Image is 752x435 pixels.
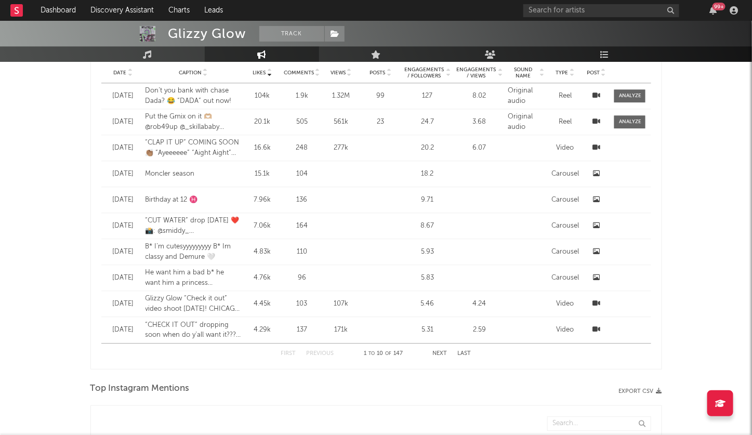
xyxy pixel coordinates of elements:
[619,388,662,394] button: Export CSV
[549,117,581,127] div: Reel
[107,143,140,153] div: [DATE]
[284,91,320,101] div: 1.9k
[549,195,581,205] div: Carousel
[549,325,581,335] div: Video
[456,67,496,79] span: Engagements / Views
[284,247,320,257] div: 110
[146,294,242,314] div: Glizzy Glow “Check it out” video shoot [DATE]! CHICAGO 📍 beat us there
[246,195,279,205] div: 7.96k
[259,26,324,42] button: Track
[549,221,581,231] div: Carousel
[146,320,242,340] div: “CHECK IT OUT” dropping soon when do y’all want it??? 12/?/23 🗣️‼️ SAY MY NAME AGAIN AND IM 🙊 YO BD!
[107,169,140,179] div: [DATE]
[404,325,451,335] div: 5.31
[246,299,279,309] div: 4.45k
[284,221,320,231] div: 164
[355,348,412,360] div: 1 10 147
[246,91,279,101] div: 104k
[456,117,503,127] div: 3.68
[404,247,451,257] div: 5.93
[508,86,544,106] div: Original audio
[549,91,581,101] div: Reel
[284,169,320,179] div: 104
[508,112,544,132] div: Original audio
[168,26,246,42] div: Glizzy Glow
[404,221,451,231] div: 8.67
[368,351,375,356] span: to
[107,299,140,309] div: [DATE]
[284,325,320,335] div: 137
[253,70,266,76] span: Likes
[146,216,242,236] div: “CUT WATER” drop [DATE] ❤️ 📸: @smiddy_ Hair: @shar_stylez Outfit: @breshab_
[362,91,399,101] div: 99
[107,117,140,127] div: [DATE]
[433,351,447,357] button: Next
[90,383,190,395] span: Top Instagram Mentions
[107,221,140,231] div: [DATE]
[107,91,140,101] div: [DATE]
[404,169,451,179] div: 18.2
[508,67,538,79] span: Sound Name
[146,242,242,262] div: B* I’m cutesyyyyyyyyy B* Im classy and Demure 🤍
[246,221,279,231] div: 7.06k
[458,351,471,357] button: Last
[404,117,451,127] div: 24.7
[281,351,296,357] button: First
[404,273,451,283] div: 5.83
[325,91,358,101] div: 1.32M
[284,299,320,309] div: 103
[362,117,399,127] div: 23
[385,351,391,356] span: of
[549,247,581,257] div: Carousel
[456,143,503,153] div: 6.07
[246,273,279,283] div: 4.76k
[404,195,451,205] div: 9.71
[325,299,358,309] div: 107k
[246,117,279,127] div: 20.1k
[246,325,279,335] div: 4.29k
[331,70,346,76] span: Views
[107,273,140,283] div: [DATE]
[114,70,127,76] span: Date
[456,299,503,309] div: 4.24
[549,273,581,283] div: Carousel
[146,195,242,205] div: Birthday at 12 ♓️
[146,169,242,179] div: Moncler season
[523,4,679,17] input: Search for artists
[246,169,279,179] div: 15.1k
[284,70,314,76] span: Comments
[456,91,503,101] div: 8.02
[146,138,242,158] div: “CLAP IT UP” COMING SOON 👏🏽 “Ayeeeeee” “Aight Aight” 🔥 Chicago shittttttt @prettyliyah_00 We will...
[556,70,568,76] span: Type
[713,3,725,10] div: 99 +
[325,117,358,127] div: 561k
[325,325,358,335] div: 171k
[404,143,451,153] div: 20.2
[456,325,503,335] div: 2.59
[284,143,320,153] div: 248
[325,143,358,153] div: 277k
[549,169,581,179] div: Carousel
[284,117,320,127] div: 505
[404,299,451,309] div: 5.46
[107,325,140,335] div: [DATE]
[107,247,140,257] div: [DATE]
[549,143,581,153] div: Video
[179,70,202,76] span: Caption
[146,112,242,132] div: Put the Gmix on it 🫶🏼 @rob49up @_skillababy @taybafln
[549,299,581,309] div: Video
[284,195,320,205] div: 136
[284,273,320,283] div: 96
[146,86,242,106] div: Don’t you bank with chase Dada? 😂 “DADA” out now!
[246,247,279,257] div: 4.83k
[547,416,651,431] input: Search...
[107,195,140,205] div: [DATE]
[404,91,451,101] div: 127
[709,6,717,15] button: 99+
[246,143,279,153] div: 16.6k
[146,268,242,288] div: He want him a bad b* he want him a princess Attire: @rebelvibez_ @shaemillz
[307,351,334,357] button: Previous
[587,70,600,76] span: Post
[370,70,385,76] span: Posts
[404,67,444,79] span: Engagements / Followers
